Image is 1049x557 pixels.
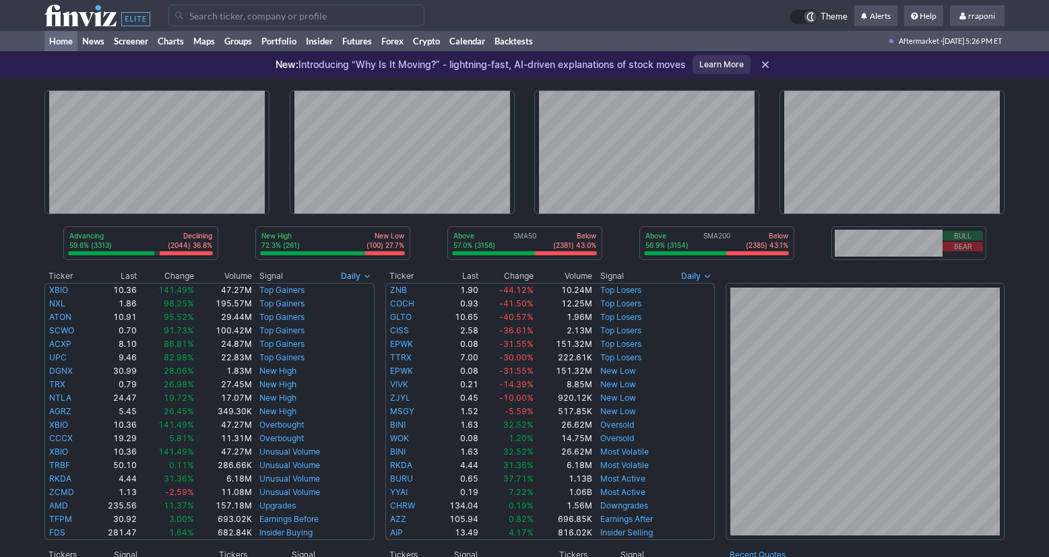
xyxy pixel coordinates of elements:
[432,297,479,310] td: 0.93
[259,271,283,282] span: Signal
[91,269,137,283] th: Last
[534,351,593,364] td: 222.61K
[165,487,194,497] span: -2.59%
[950,5,1005,27] a: rraponi
[681,269,701,283] span: Daily
[49,406,71,416] a: AGRZ
[91,351,137,364] td: 9.46
[158,447,194,457] span: 141.49%
[432,405,479,418] td: 1.52
[503,420,534,430] span: 32.52%
[195,405,253,418] td: 349.30K
[385,269,433,283] th: Ticker
[432,269,479,283] th: Last
[341,269,360,283] span: Daily
[259,352,305,362] a: Top Gainers
[195,378,253,391] td: 27.45M
[534,472,593,486] td: 1.13B
[137,269,195,283] th: Change
[854,5,897,27] a: Alerts
[390,473,413,484] a: BURU
[164,325,194,335] span: 91.73%
[259,447,320,457] a: Unusual Volume
[91,405,137,418] td: 5.45
[390,379,408,389] a: VIVK
[600,420,634,430] a: Oversold
[600,352,641,362] a: Top Losers
[432,486,479,499] td: 0.19
[259,433,304,443] a: Overbought
[164,379,194,389] span: 26.98%
[746,240,788,250] p: (2385) 43.1%
[195,337,253,351] td: 24.87M
[600,406,636,416] a: New Low
[49,420,68,430] a: XBIO
[534,378,593,391] td: 8.85M
[445,31,490,51] a: Calendar
[91,310,137,324] td: 10.91
[509,500,534,511] span: 0.19%
[69,231,112,240] p: Advancing
[91,499,137,513] td: 235.56
[390,447,406,457] a: BINI
[158,420,194,430] span: 141.49%
[534,445,593,459] td: 26.62M
[276,58,686,71] p: Introducing “Why Is It Moving?” - lightning-fast, AI-driven explanations of stock moves
[91,472,137,486] td: 4.44
[164,473,194,484] span: 31.36%
[195,364,253,378] td: 1.83M
[91,432,137,445] td: 19.29
[164,393,194,403] span: 19.72%
[390,298,414,308] a: COCH
[790,9,848,24] a: Theme
[534,459,593,472] td: 6.18M
[678,269,715,283] button: Signals interval
[600,325,641,335] a: Top Losers
[509,487,534,497] span: 7.22%
[600,379,636,389] a: New Low
[432,445,479,459] td: 1.63
[534,283,593,297] td: 10.24M
[259,325,305,335] a: Top Gainers
[534,269,593,283] th: Volume
[499,298,534,308] span: -41.50%
[164,500,194,511] span: 11.37%
[189,31,220,51] a: Maps
[453,240,495,250] p: 57.0% (3158)
[693,55,751,74] a: Learn More
[169,433,194,443] span: 5.81%
[899,31,943,51] span: Aftermarket ·
[968,11,995,21] span: rraponi
[534,526,593,540] td: 816.02K
[301,31,338,51] a: Insider
[390,393,410,403] a: ZJYL
[432,526,479,540] td: 13.49
[645,240,689,250] p: 56.9% (3154)
[509,514,534,524] span: 0.82%
[644,231,790,251] div: SMA200
[534,310,593,324] td: 1.96M
[390,366,413,376] a: EPWK
[49,473,71,484] a: RKDA
[432,499,479,513] td: 134.04
[534,391,593,405] td: 920.12K
[534,499,593,513] td: 1.56M
[164,366,194,376] span: 28.06%
[153,31,189,51] a: Charts
[600,447,649,457] a: Most Volatile
[49,487,74,497] a: ZCMD
[91,513,137,526] td: 30.92
[91,486,137,499] td: 1.13
[195,297,253,310] td: 195.57M
[169,460,194,470] span: 0.11%
[259,473,320,484] a: Unusual Volume
[499,312,534,322] span: -40.57%
[432,432,479,445] td: 0.08
[432,378,479,391] td: 0.21
[390,339,413,349] a: EPWK
[49,433,73,443] a: CCCX
[904,5,943,27] a: Help
[600,285,641,295] a: Top Losers
[49,393,71,403] a: NTLA
[195,324,253,337] td: 100.42M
